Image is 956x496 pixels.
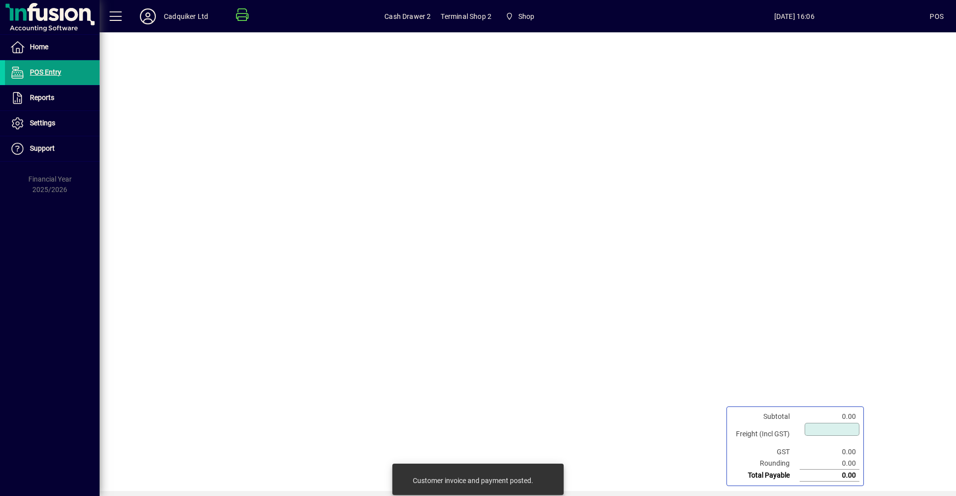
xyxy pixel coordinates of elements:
a: Home [5,35,100,60]
td: Total Payable [731,470,800,482]
td: Subtotal [731,411,800,422]
td: 0.00 [800,470,859,482]
a: Settings [5,111,100,136]
td: Freight (Incl GST) [731,422,800,446]
span: Home [30,43,48,51]
span: Cash Drawer 2 [384,8,431,24]
a: Reports [5,86,100,110]
span: Terminal Shop 2 [441,8,491,24]
td: GST [731,446,800,458]
span: Settings [30,119,55,127]
span: Reports [30,94,54,101]
td: 0.00 [800,458,859,470]
td: 0.00 [800,446,859,458]
span: POS Entry [30,68,61,76]
span: Shop [501,7,538,25]
span: Support [30,144,55,152]
td: Rounding [731,458,800,470]
span: [DATE] 16:06 [659,8,930,24]
div: Customer invoice and payment posted. [413,476,533,486]
button: Profile [132,7,164,25]
span: Shop [518,8,535,24]
a: Support [5,136,100,161]
div: POS [930,8,944,24]
td: 0.00 [800,411,859,422]
div: Cadquiker Ltd [164,8,208,24]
